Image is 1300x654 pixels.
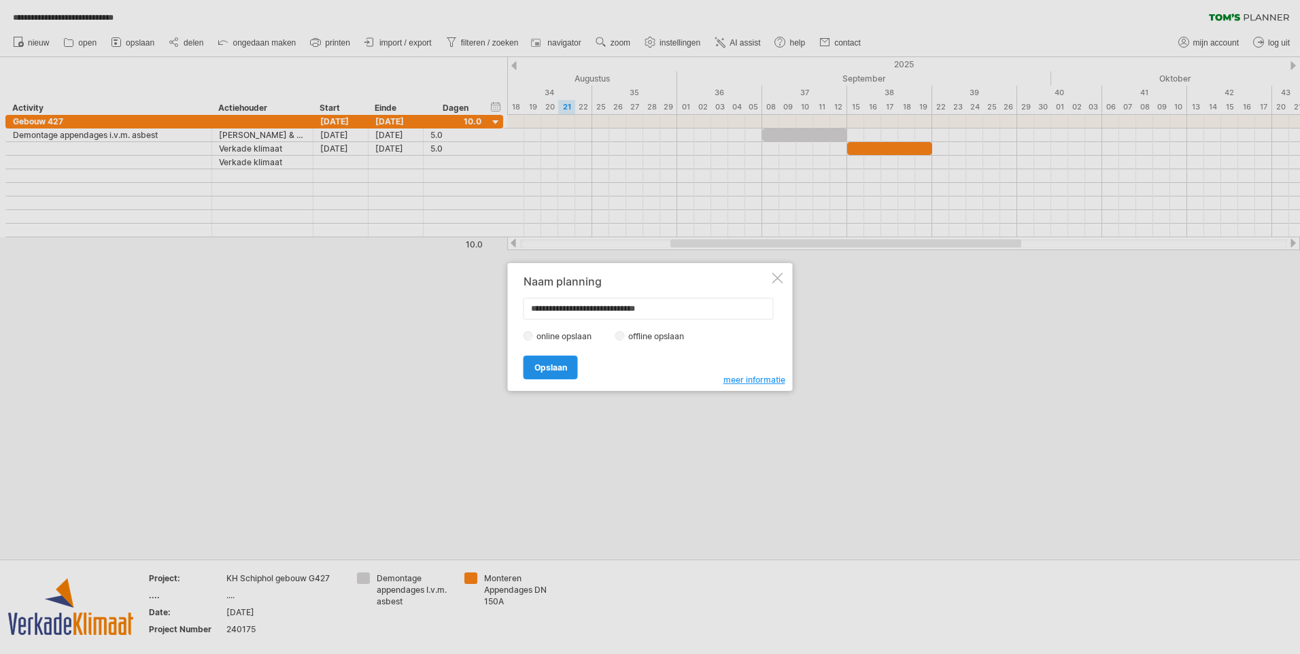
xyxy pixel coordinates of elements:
a: Opslaan [524,356,578,379]
label: online opslaan [533,331,603,341]
label: offline opslaan [625,331,696,341]
span: Opslaan [534,362,567,373]
div: Naam planning [524,275,770,288]
span: meer informatie [723,375,785,385]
